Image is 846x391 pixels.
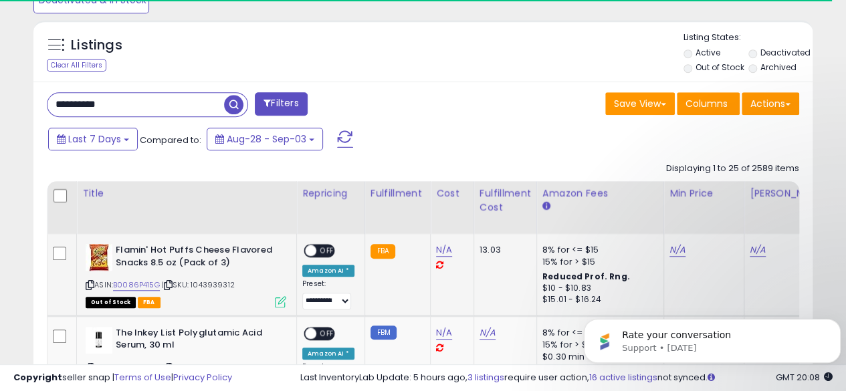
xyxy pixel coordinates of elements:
b: Reduced Prof. Rng. [542,271,630,282]
small: FBA [371,244,395,259]
label: Out of Stock [695,61,744,73]
small: FBM [371,325,397,340]
div: ASIN: [86,244,286,306]
div: $0.30 min [542,351,653,363]
span: Compared to: [140,134,201,146]
div: Fulfillment [371,186,425,201]
div: Cost [436,186,468,201]
button: Columns [677,92,740,115]
img: 21I5aDU6I1S._SL40_.jpg [86,327,112,354]
span: Columns [685,97,728,110]
label: Archived [760,61,797,73]
div: [PERSON_NAME] [750,186,829,201]
div: Min Price [669,186,738,201]
a: 3 listings [467,371,504,384]
div: Clear All Filters [47,59,106,72]
div: seller snap | | [13,372,232,384]
span: Aug-28 - Sep-03 [227,132,306,146]
div: Fulfillment Cost [480,186,531,215]
button: Save View [605,92,675,115]
div: Amazon AI * [302,265,354,277]
a: Privacy Policy [173,371,232,384]
a: N/A [436,326,452,340]
span: All listings that are currently out of stock and unavailable for purchase on Amazon [86,297,136,308]
a: Terms of Use [114,371,171,384]
div: $15.01 - $16.24 [542,294,653,305]
small: Amazon Fees. [542,201,550,213]
a: B0086P415G [113,279,160,291]
h5: Listings [71,36,122,55]
strong: Copyright [13,371,62,384]
span: FBA [138,297,161,308]
label: Deactivated [760,47,811,58]
div: 8% for <= $15 [542,244,653,256]
div: Title [82,186,291,201]
div: Amazon AI * [302,348,354,360]
button: Last 7 Days [48,128,138,150]
button: Filters [255,92,307,116]
span: Last 7 Days [68,132,121,146]
a: N/A [436,243,452,257]
div: 15% for > $15 [542,256,653,268]
b: Flamin' Hot Puffs Cheese Flavored Snacks 8.5 oz (Pack of 3) [116,244,278,272]
div: 13.03 [480,244,526,256]
a: N/A [750,243,766,257]
div: 8% for <= $10 [542,327,653,339]
div: Last InventoryLab Update: 5 hours ago, require user action, not synced. [300,372,833,384]
a: N/A [669,243,685,257]
div: Amazon Fees [542,186,658,201]
iframe: Intercom notifications message [578,291,846,384]
span: OFF [316,245,338,257]
a: N/A [480,326,496,340]
p: Listing States: [683,31,813,44]
div: $10 - $10.83 [542,283,653,294]
div: Displaying 1 to 25 of 2589 items [666,162,799,175]
b: The Inkey List Polyglutamic Acid Serum, 30 ml [116,327,278,355]
span: | SKU: 1043939312 [162,279,235,290]
div: Repricing [302,186,359,201]
button: Actions [742,92,799,115]
button: Aug-28 - Sep-03 [207,128,323,150]
span: OFF [316,328,338,339]
div: 15% for > $10 [542,339,653,351]
div: Preset: [302,279,354,309]
img: 51FnJsa8AaS._SL40_.jpg [86,244,112,271]
label: Active [695,47,720,58]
